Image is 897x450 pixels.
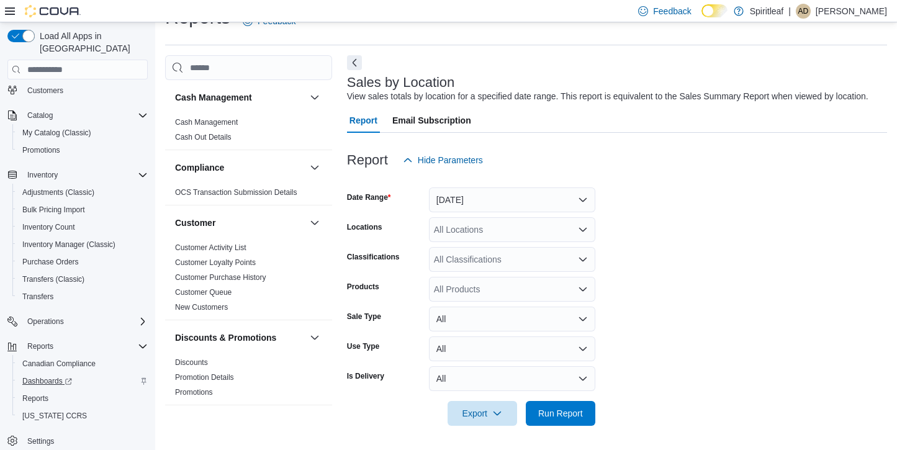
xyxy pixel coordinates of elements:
button: Cash Management [175,91,305,104]
div: Discounts & Promotions [165,355,332,405]
h3: Discounts & Promotions [175,331,276,344]
a: Reports [17,391,53,406]
a: Canadian Compliance [17,356,101,371]
button: Inventory [2,166,153,184]
button: Transfers [12,288,153,305]
a: My Catalog (Classic) [17,125,96,140]
span: Inventory Count [22,222,75,232]
button: All [429,336,595,361]
span: Operations [27,317,64,326]
button: Catalog [22,108,58,123]
a: Purchase Orders [17,254,84,269]
span: Bulk Pricing Import [22,205,85,215]
span: AD [798,4,809,19]
button: [DATE] [429,187,595,212]
button: Compliance [175,161,305,174]
label: Sale Type [347,312,381,322]
button: Inventory Count [12,218,153,236]
button: Finance [307,415,322,430]
span: Dashboards [22,376,72,386]
img: Cova [25,5,81,17]
span: Catalog [22,108,148,123]
span: Promotions [17,143,148,158]
span: Adjustments (Classic) [17,185,148,200]
span: Canadian Compliance [17,356,148,371]
span: Inventory Count [17,220,148,235]
span: Washington CCRS [17,408,148,423]
button: Inventory [22,168,63,182]
span: Dashboards [17,374,148,389]
button: Inventory Manager (Classic) [12,236,153,253]
button: Transfers (Classic) [12,271,153,288]
p: | [788,4,791,19]
a: Promotions [17,143,65,158]
span: Purchase Orders [22,257,79,267]
span: Email Subscription [392,108,471,133]
button: Compliance [307,160,322,175]
span: Promotions [22,145,60,155]
a: Customers [22,83,68,98]
button: Reports [12,390,153,407]
a: Dashboards [12,372,153,390]
span: [US_STATE] CCRS [22,411,87,421]
a: Promotion Details [175,373,234,382]
label: Use Type [347,341,379,351]
span: Inventory Manager (Classic) [22,240,115,250]
span: My Catalog (Classic) [22,128,91,138]
button: Customer [307,215,322,230]
h3: Customer [175,217,215,229]
button: Adjustments (Classic) [12,184,153,201]
label: Date Range [347,192,391,202]
button: Open list of options [578,254,588,264]
button: Discounts & Promotions [307,330,322,345]
span: Reports [17,391,148,406]
span: Transfers [22,292,53,302]
label: Is Delivery [347,371,384,381]
button: All [429,307,595,331]
a: [US_STATE] CCRS [17,408,92,423]
input: Dark Mode [701,4,728,17]
p: Spiritleaf [750,4,783,19]
button: Promotions [12,142,153,159]
button: Customer [175,217,305,229]
button: Cash Management [307,90,322,105]
span: Inventory [27,170,58,180]
button: Canadian Compliance [12,355,153,372]
a: Transfers (Classic) [17,272,89,287]
button: All [429,366,595,391]
a: Settings [22,434,59,449]
span: Purchase Orders [17,254,148,269]
button: Reports [2,338,153,355]
button: Next [347,55,362,70]
button: Run Report [526,401,595,426]
a: New Customers [175,303,228,312]
a: Cash Management [175,118,238,127]
span: Reports [22,394,48,403]
span: Inventory [22,168,148,182]
h3: Report [347,153,388,168]
span: Export [455,401,510,426]
span: Settings [27,436,54,446]
a: OCS Transaction Submission Details [175,188,297,197]
span: Reports [22,339,148,354]
span: Reports [27,341,53,351]
button: Export [448,401,517,426]
div: Alex D [796,4,811,19]
div: View sales totals by location for a specified date range. This report is equivalent to the Sales ... [347,90,868,103]
span: Customers [27,86,63,96]
div: Customer [165,240,332,320]
a: Customer Loyalty Points [175,258,256,267]
label: Locations [347,222,382,232]
h3: Sales by Location [347,75,455,90]
button: Open list of options [578,284,588,294]
span: Hide Parameters [418,154,483,166]
div: Compliance [165,185,332,205]
button: Finance [175,416,305,429]
span: Settings [22,433,148,449]
span: Transfers (Classic) [22,274,84,284]
span: Report [349,108,377,133]
label: Products [347,282,379,292]
a: Dashboards [17,374,77,389]
span: Feedback [653,5,691,17]
a: Promotions [175,388,213,397]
